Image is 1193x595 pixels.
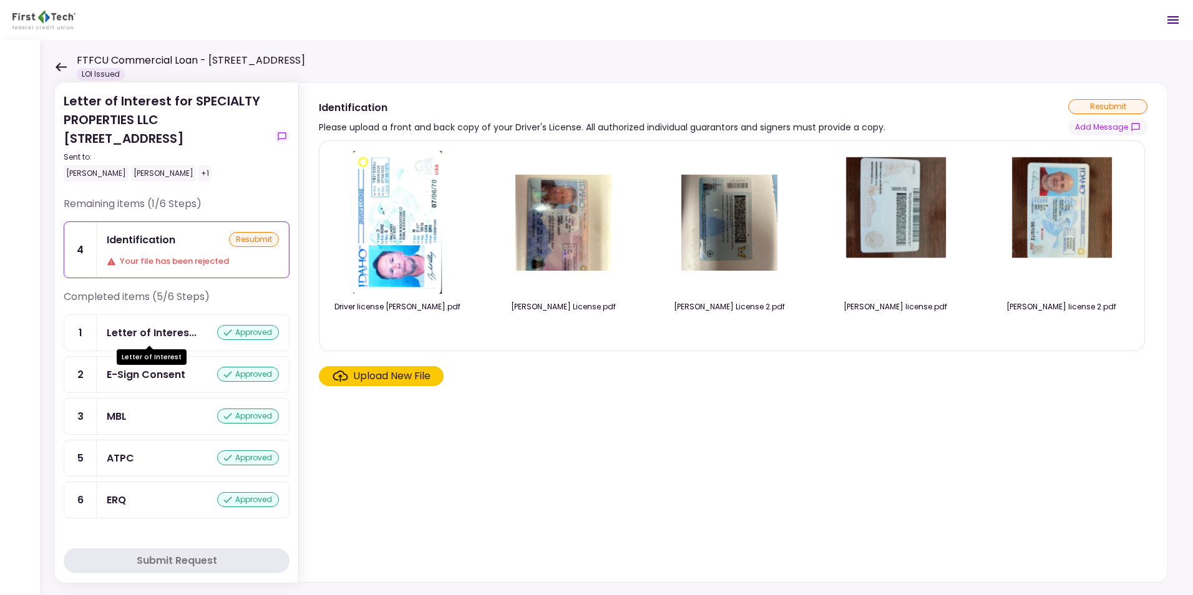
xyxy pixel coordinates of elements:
a: 3MBLapproved [64,398,290,435]
div: Identification [107,232,175,248]
div: Letter of Interest [117,349,187,365]
button: show-messages [275,129,290,144]
div: approved [217,450,279,465]
button: show-messages [1068,119,1147,135]
div: ATPC [107,450,134,466]
div: approved [217,492,279,507]
div: Jim License 2.pdf [664,301,795,312]
div: Sent to: [64,152,270,163]
img: Partner icon [12,11,75,29]
div: resubmit [229,232,279,247]
div: Letter of Interest [107,325,197,341]
button: Open menu [1158,5,1188,35]
div: Charles license 2.pdf [996,301,1127,312]
a: 4IdentificationresubmitYour file has been rejected [64,221,290,278]
div: Submit Request [137,553,217,568]
div: 6 [64,482,97,518]
a: 1Letter of Interestapproved [64,314,290,351]
div: Please upload a front and back copy of your Driver's License. All authorized individual guarantor... [319,120,885,135]
a: 2E-Sign Consentapproved [64,356,290,393]
div: 4 [64,222,97,278]
div: Upload New File [353,369,431,384]
div: IdentificationPlease upload a front and back copy of your Driver's License. All authorized indivi... [298,82,1168,583]
button: Submit Request [64,548,290,573]
div: 1 [64,315,97,351]
div: resubmit [1068,99,1147,114]
span: Click here to upload the required document [319,366,444,386]
div: ERQ [107,492,126,508]
div: approved [217,325,279,340]
h1: FTFCU Commercial Loan - [STREET_ADDRESS] [77,53,305,68]
div: [PERSON_NAME] [131,165,196,181]
div: [PERSON_NAME] [64,165,129,181]
div: +1 [198,165,212,181]
a: 6ERQapproved [64,481,290,518]
div: Driver license Scot.pdf [332,301,463,312]
div: 2 [64,357,97,392]
a: 5ATPCapproved [64,440,290,476]
div: LOI Issued [77,68,125,80]
div: Completed items (5/6 Steps) [64,289,290,314]
div: MBL [107,409,127,424]
div: approved [217,367,279,382]
div: Charles license.pdf [830,301,961,312]
div: E-Sign Consent [107,367,185,382]
div: 3 [64,399,97,434]
div: Your file has been rejected [107,255,279,268]
div: 5 [64,440,97,476]
div: Jim License.pdf [498,301,629,312]
div: Letter of Interest for SPECIALTY PROPERTIES LLC [STREET_ADDRESS] [64,92,270,181]
div: Remaining items (1/6 Steps) [64,196,290,221]
div: approved [217,409,279,423]
div: Identification [319,100,885,115]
